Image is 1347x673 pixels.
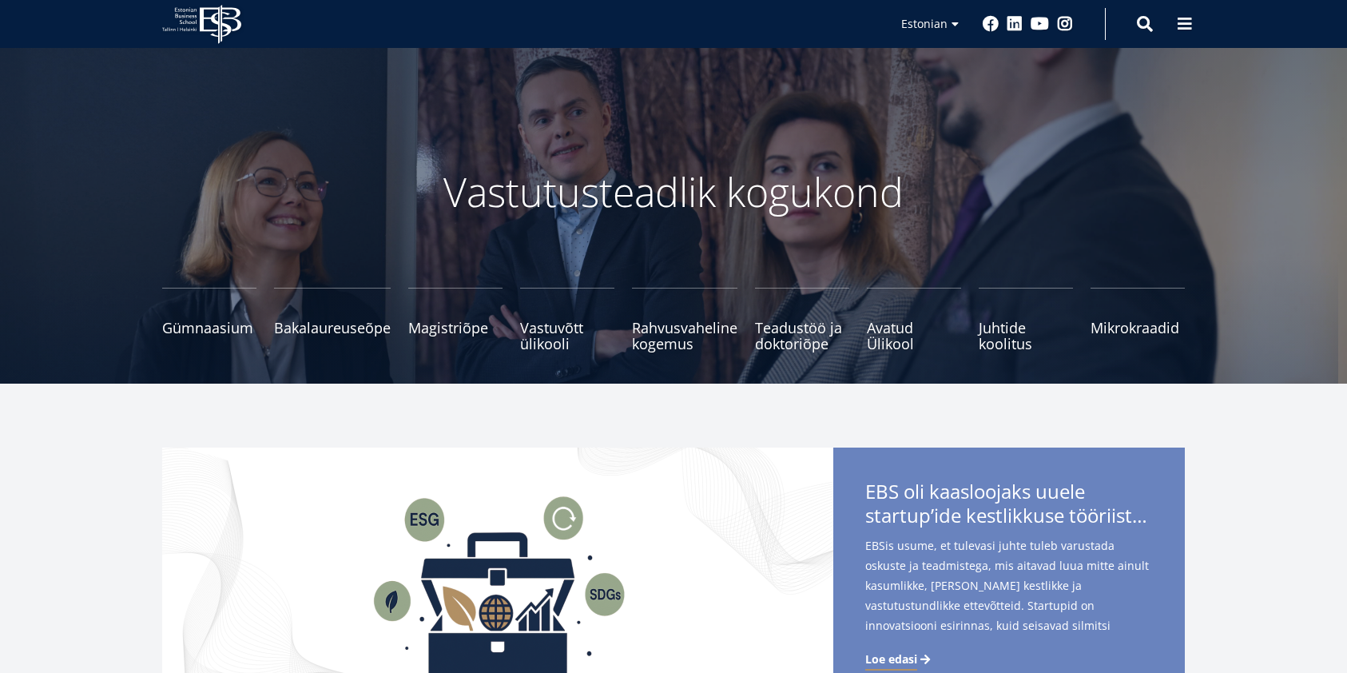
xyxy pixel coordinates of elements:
a: Mikrokraadid [1091,288,1185,352]
a: Magistriõpe [408,288,503,352]
span: Mikrokraadid [1091,320,1185,336]
span: Vastuvõtt ülikooli [520,320,614,352]
a: Juhtide koolitus [979,288,1073,352]
a: Youtube [1031,16,1049,32]
a: Loe edasi [865,651,933,667]
a: Linkedin [1007,16,1023,32]
span: EBSis usume, et tulevasi juhte tuleb varustada oskuste ja teadmistega, mis aitavad luua mitte ain... [865,536,1153,661]
a: Teadustöö ja doktoriõpe [755,288,849,352]
a: Facebook [983,16,999,32]
span: Rahvusvaheline kogemus [632,320,737,352]
a: Bakalaureuseõpe [274,288,391,352]
a: Vastuvõtt ülikooli [520,288,614,352]
p: Vastutusteadlik kogukond [250,168,1097,216]
span: Avatud Ülikool [867,320,961,352]
a: Instagram [1057,16,1073,32]
span: Juhtide koolitus [979,320,1073,352]
span: EBS oli kaasloojaks uuele [865,480,1153,532]
span: Teadustöö ja doktoriõpe [755,320,849,352]
span: Gümnaasium [162,320,256,336]
a: Gümnaasium [162,288,256,352]
span: Bakalaureuseõpe [274,320,391,336]
span: Magistriõpe [408,320,503,336]
a: Rahvusvaheline kogemus [632,288,737,352]
span: Loe edasi [865,651,917,667]
span: startup’ide kestlikkuse tööriistakastile [865,504,1153,528]
a: Avatud Ülikool [867,288,961,352]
